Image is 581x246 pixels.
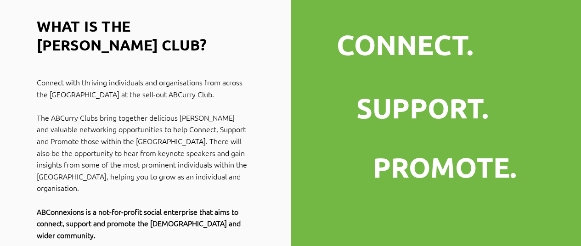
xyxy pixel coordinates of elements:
[356,90,489,125] span: SUPPORT.
[37,77,243,99] span: Connect with thriving individuals and organisations from across the [GEOGRAPHIC_DATA] at the sell...
[337,27,474,61] span: CONNECT.
[37,112,247,193] span: The ABCurry Clubs bring together delicious [PERSON_NAME] and valuable networking opportunities to...
[373,149,517,184] span: PROMOTE.
[37,17,207,54] span: WHAT IS THE [PERSON_NAME] CLUB?
[37,207,241,240] span: ABConnexions is a not-for-profit social enterprise that aims to connect, support and promote the ...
